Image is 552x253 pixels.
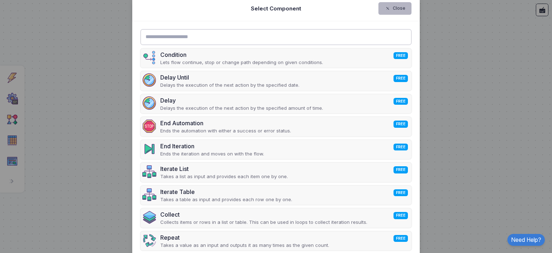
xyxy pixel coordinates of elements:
[378,2,412,15] button: Close
[160,82,299,89] p: Delays the execution of the next action by the specified date.
[160,119,291,127] div: End Automation
[142,73,157,87] img: delay.png
[394,212,408,219] span: FREE
[142,96,157,110] img: delay.png
[160,210,367,219] div: Collect
[142,142,157,156] img: end-iteration.png
[394,235,408,242] span: FREE
[160,242,329,249] p: Takes a value as an input and outputs it as many times as the given count.
[142,210,157,225] img: stack.png
[160,142,264,150] div: End Iteration
[394,75,408,82] span: FREE
[160,73,299,82] div: Delay Until
[160,196,292,203] p: Takes a table as input and provides each row one by one.
[160,164,288,173] div: Iterate List
[160,233,329,242] div: Repeat
[160,173,288,180] p: Takes a list as input and provides each item one by one.
[160,50,323,59] div: Condition
[394,121,408,127] span: FREE
[160,59,323,66] p: Lets flow continue, stop or change path depending on given conditions.
[251,5,301,13] h5: Select Component
[507,234,545,246] a: Need Help?
[394,98,408,105] span: FREE
[142,119,157,133] img: end-automation.png
[394,189,408,196] span: FREE
[142,233,157,248] img: repeat.png
[142,164,157,179] img: flow-v2.png
[142,50,157,65] img: condition.png
[160,219,367,226] p: Collects items or rows in a list or table. This can be used in loops to collect iteration results.
[160,150,264,158] p: Ends the iteration and moves on with the flow.
[394,144,408,150] span: FREE
[160,96,323,105] div: Delay
[394,166,408,173] span: FREE
[160,127,291,135] p: Ends the automation with either a success or error status.
[142,188,157,202] img: flow-v2.png
[160,188,292,196] div: Iterate Table
[394,52,408,59] span: FREE
[160,105,323,112] p: Delays the execution of the next action by the specified amount of time.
